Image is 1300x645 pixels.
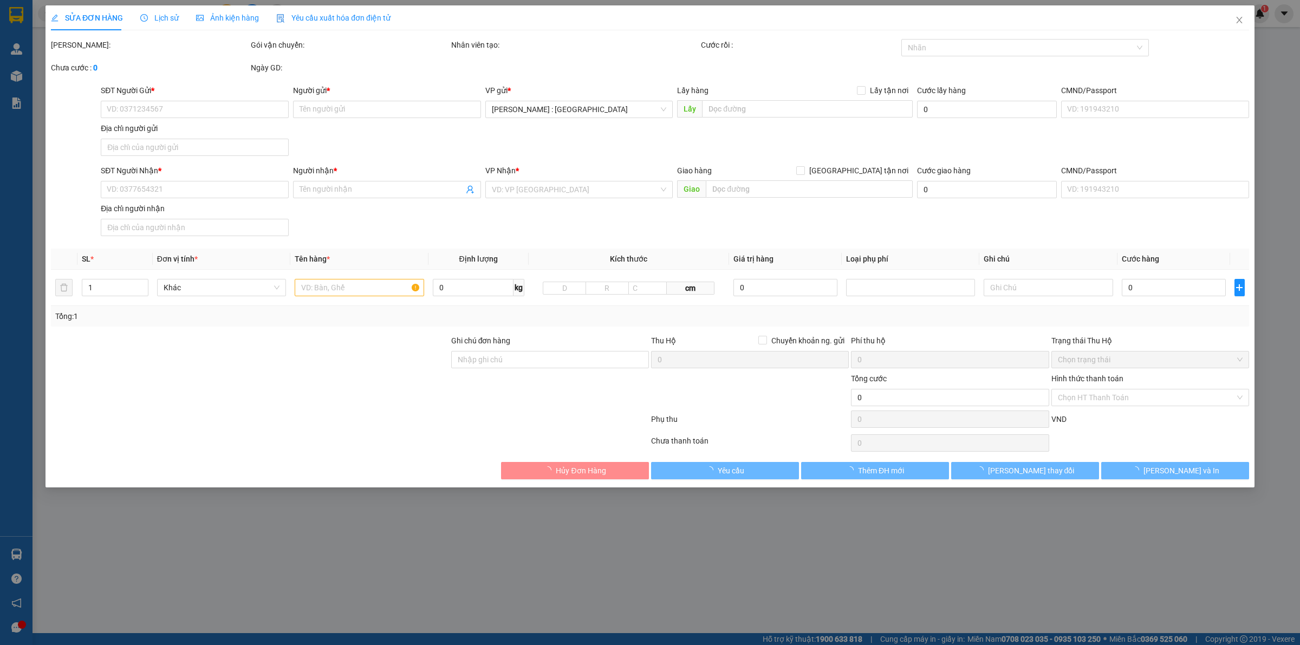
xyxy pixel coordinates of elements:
[544,466,556,474] span: loading
[677,166,712,175] span: Giao hàng
[140,14,148,22] span: clock-circle
[466,185,474,194] span: user-add
[276,14,391,22] span: Yêu cầu xuất hóa đơn điện tử
[842,249,979,270] th: Loại phụ phí
[851,335,1049,351] div: Phí thu hộ
[733,255,773,263] span: Giá trị hàng
[1234,279,1245,296] button: plus
[628,282,667,295] input: C
[586,282,629,295] input: R
[805,165,913,177] span: [GEOGRAPHIC_DATA] tận nơi
[293,165,481,177] div: Người nhận
[1132,466,1143,474] span: loading
[1143,465,1219,477] span: [PERSON_NAME] và In
[101,203,289,214] div: Địa chỉ người nhận
[51,14,123,22] span: SỬA ĐƠN HÀNG
[451,39,699,51] div: Nhân viên tạo:
[667,282,714,295] span: cm
[196,14,259,22] span: Ảnh kiện hàng
[101,139,289,156] input: Địa chỉ của người gửi
[543,282,586,295] input: D
[101,122,289,134] div: Địa chỉ người gửi
[917,86,966,95] label: Cước lấy hàng
[164,279,279,296] span: Khác
[917,166,971,175] label: Cước giao hàng
[988,465,1075,477] span: [PERSON_NAME] thay đổi
[677,86,708,95] span: Lấy hàng
[1061,165,1249,177] div: CMND/Passport
[82,255,90,263] span: SL
[1224,5,1254,36] button: Close
[1051,374,1123,383] label: Hình thức thanh toán
[1101,462,1249,479] button: [PERSON_NAME] và In
[866,84,913,96] span: Lấy tận nơi
[93,63,97,72] b: 0
[251,39,448,51] div: Gói vận chuyển:
[101,219,289,236] input: Địa chỉ của người nhận
[1051,335,1249,347] div: Trạng thái Thu Hộ
[51,39,249,51] div: [PERSON_NAME]:
[650,413,850,432] div: Phụ thu
[677,100,702,118] span: Lấy
[295,255,330,263] span: Tên hàng
[706,180,913,198] input: Dọc đường
[767,335,849,347] span: Chuyển khoản ng. gửi
[979,249,1117,270] th: Ghi chú
[276,14,285,23] img: icon
[976,466,988,474] span: loading
[951,462,1099,479] button: [PERSON_NAME] thay đổi
[851,374,887,383] span: Tổng cước
[492,101,667,118] span: Hồ Chí Minh : Kho Quận 12
[51,62,249,74] div: Chưa cước :
[157,255,198,263] span: Đơn vị tính
[1235,16,1244,24] span: close
[984,279,1113,296] input: Ghi Chú
[701,39,899,51] div: Cước rồi :
[485,166,516,175] span: VP Nhận
[101,165,289,177] div: SĐT Người Nhận
[610,255,647,263] span: Kích thước
[1235,283,1244,292] span: plus
[677,180,706,198] span: Giao
[651,462,799,479] button: Yêu cầu
[702,100,913,118] input: Dọc đường
[55,279,73,296] button: delete
[650,435,850,454] div: Chưa thanh toán
[556,465,606,477] span: Hủy Đơn Hàng
[1061,84,1249,96] div: CMND/Passport
[1051,415,1067,424] span: VND
[917,101,1057,118] input: Cước lấy hàng
[1122,255,1159,263] span: Cước hàng
[501,462,649,479] button: Hủy Đơn Hàng
[101,84,289,96] div: SĐT Người Gửi
[196,14,204,22] span: picture
[485,84,673,96] div: VP gửi
[51,14,58,22] span: edit
[295,279,424,296] input: VD: Bàn, Ghế
[801,462,949,479] button: Thêm ĐH mới
[513,279,524,296] span: kg
[451,336,511,345] label: Ghi chú đơn hàng
[459,255,498,263] span: Định lượng
[251,62,448,74] div: Ngày GD:
[140,14,179,22] span: Lịch sử
[1058,351,1243,368] span: Chọn trạng thái
[293,84,481,96] div: Người gửi
[917,181,1057,198] input: Cước giao hàng
[55,310,502,322] div: Tổng: 1
[718,465,744,477] span: Yêu cầu
[451,351,649,368] input: Ghi chú đơn hàng
[651,336,676,345] span: Thu Hộ
[706,466,718,474] span: loading
[846,466,858,474] span: loading
[858,465,904,477] span: Thêm ĐH mới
